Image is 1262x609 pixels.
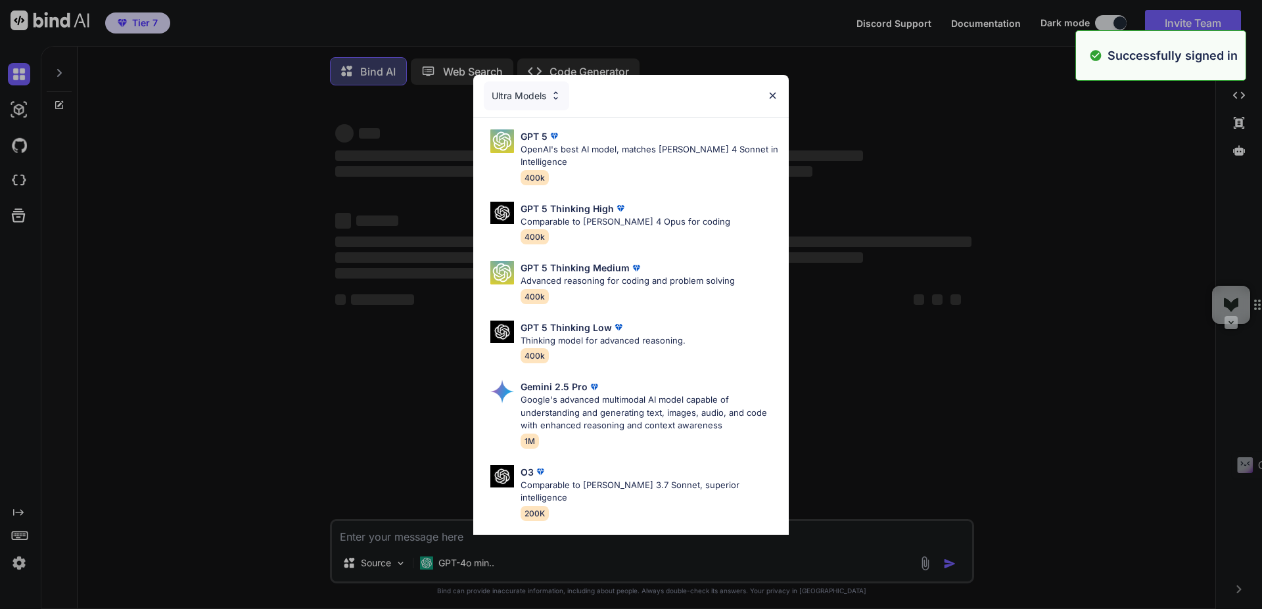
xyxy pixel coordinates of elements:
[521,394,778,432] p: Google's advanced multimodal AI model capable of understanding and generating text, images, audio...
[767,90,778,101] img: close
[521,479,778,505] p: Comparable to [PERSON_NAME] 3.7 Sonnet, superior intelligence
[490,129,514,153] img: Pick Models
[588,380,601,394] img: premium
[521,275,735,288] p: Advanced reasoning for coding and problem solving
[490,202,514,225] img: Pick Models
[521,321,612,334] p: GPT 5 Thinking Low
[490,465,514,488] img: Pick Models
[521,434,539,449] span: 1M
[484,81,569,110] div: Ultra Models
[1108,47,1238,64] p: Successfully signed in
[521,348,549,363] span: 400k
[550,90,561,101] img: Pick Models
[490,321,514,344] img: Pick Models
[521,229,549,244] span: 400k
[521,215,730,229] p: Comparable to [PERSON_NAME] 4 Opus for coding
[521,261,630,275] p: GPT 5 Thinking Medium
[521,143,778,169] p: OpenAI's best AI model, matches [PERSON_NAME] 4 Sonnet in Intelligence
[521,506,549,521] span: 200K
[612,321,625,334] img: premium
[521,170,549,185] span: 400k
[521,465,534,479] p: O3
[521,202,614,215] p: GPT 5 Thinking High
[614,202,627,215] img: premium
[521,380,588,394] p: Gemini 2.5 Pro
[534,465,547,478] img: premium
[490,380,514,403] img: Pick Models
[548,129,561,143] img: premium
[521,289,549,304] span: 400k
[490,261,514,284] img: Pick Models
[630,261,643,275] img: premium
[521,129,548,143] p: GPT 5
[521,334,686,348] p: Thinking model for advanced reasoning.
[1089,47,1102,64] img: alert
